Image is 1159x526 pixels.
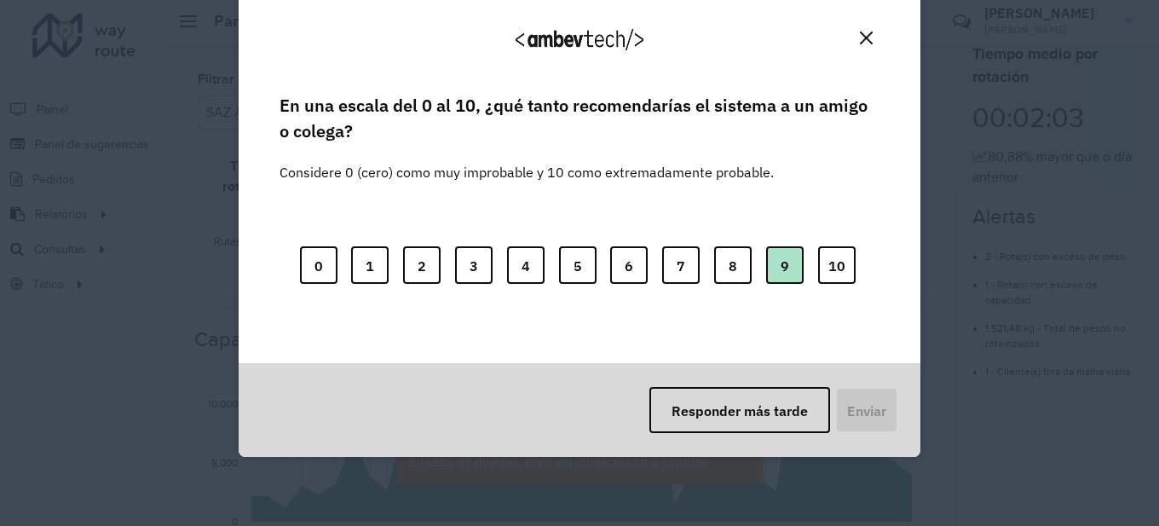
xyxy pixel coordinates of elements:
button: 9 [766,246,804,284]
button: 6 [610,246,648,284]
font: 0 [314,257,323,274]
button: Responder más tarde [649,387,830,434]
button: 2 [403,246,441,284]
button: 1 [351,246,389,284]
button: Cerca [853,25,879,51]
button: 7 [662,246,700,284]
font: En una escala del 0 al 10, ¿qué tanto recomendarías el sistema a un amigo o colega? [280,94,868,142]
button: 0 [300,246,337,284]
button: 3 [455,246,493,284]
button: 10 [818,246,856,284]
img: Logotipo de Ambevtech [516,29,643,50]
font: Considere 0 (cero) como muy improbable y 10 como extremadamente probable. [280,164,774,181]
font: 9 [781,257,789,274]
font: 10 [828,257,845,274]
button: 5 [559,246,597,284]
font: 1 [366,257,374,274]
font: 6 [625,257,633,274]
font: 7 [677,257,685,274]
font: 8 [729,257,737,274]
font: 2 [418,257,426,274]
font: 3 [470,257,478,274]
font: 5 [574,257,582,274]
font: 4 [522,257,530,274]
font: Responder más tarde [672,402,808,419]
img: Cerca [860,32,873,44]
button: 8 [714,246,752,284]
button: 4 [507,246,545,284]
